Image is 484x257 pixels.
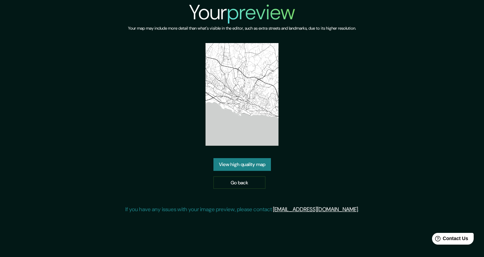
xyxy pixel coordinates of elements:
[273,206,358,213] a: [EMAIL_ADDRESS][DOMAIN_NAME]
[125,205,359,214] p: If you have any issues with your image preview, please contact .
[213,158,271,171] a: View high quality map
[423,230,476,249] iframe: Help widget launcher
[213,176,265,189] a: Go back
[128,25,356,32] h6: Your map may include more detail than what's visible in the editor, such as extra streets and lan...
[206,43,278,146] img: created-map-preview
